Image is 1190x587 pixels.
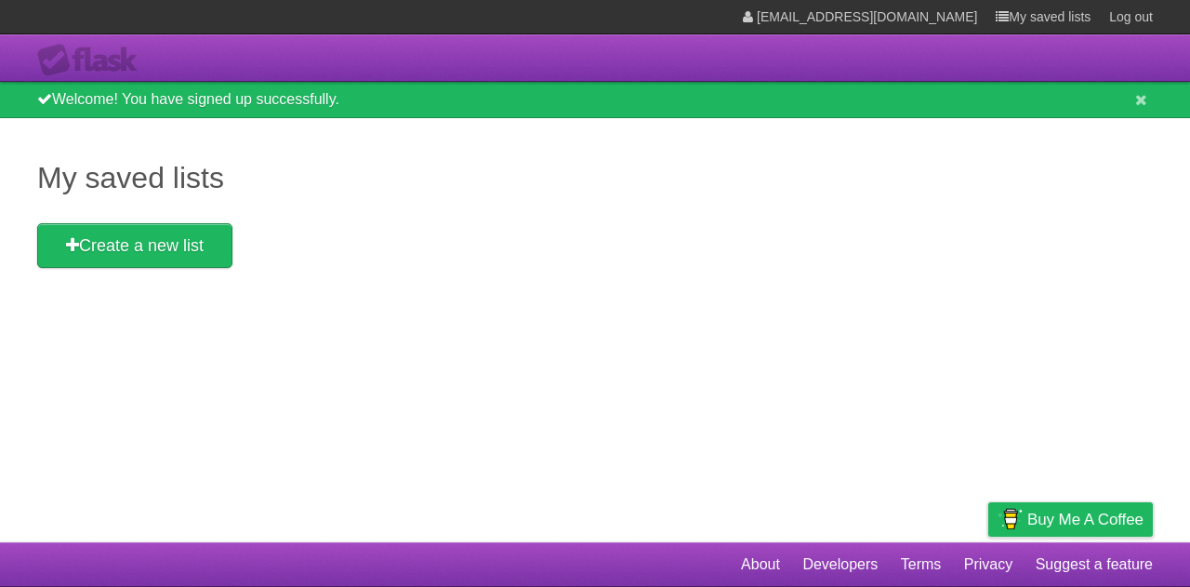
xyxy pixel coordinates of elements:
[1027,503,1144,536] span: Buy me a coffee
[37,155,1153,200] h1: My saved lists
[37,44,149,77] div: Flask
[1036,547,1153,582] a: Suggest a feature
[901,547,942,582] a: Terms
[964,547,1012,582] a: Privacy
[741,547,780,582] a: About
[998,503,1023,535] img: Buy me a coffee
[802,547,878,582] a: Developers
[988,502,1153,537] a: Buy me a coffee
[37,223,232,268] a: Create a new list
